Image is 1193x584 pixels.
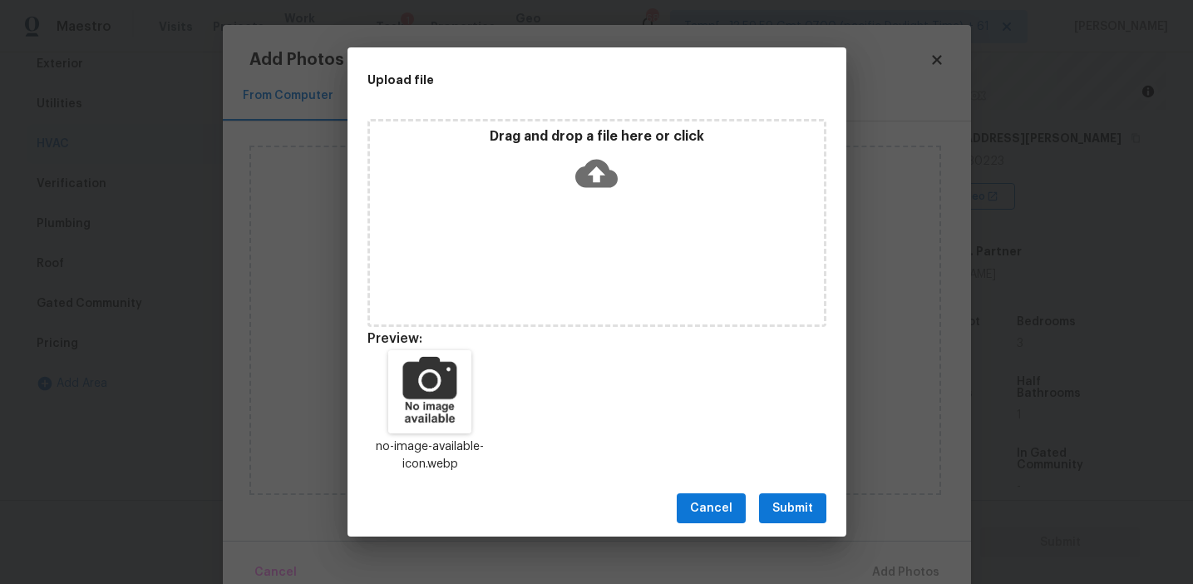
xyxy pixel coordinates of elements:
img: g8KklAdyMDAnQ9MNfwDJ37iEAAAAAAA [388,350,471,433]
span: Submit [772,498,813,519]
p: Drag and drop a file here or click [370,128,824,146]
h2: Upload file [367,71,752,89]
span: Cancel [690,498,732,519]
button: Submit [759,493,826,524]
p: no-image-available-icon.webp [367,438,494,473]
button: Cancel [677,493,746,524]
